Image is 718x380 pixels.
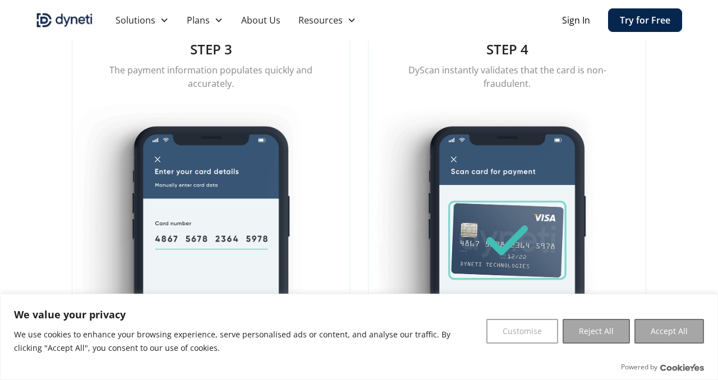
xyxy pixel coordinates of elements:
button: Customise [486,319,558,344]
h5: STEP 4 [395,40,619,59]
a: home [36,11,93,29]
a: Try for Free [608,8,682,32]
h5: STEP 3 [99,40,323,59]
p: The payment information populates quickly and accurately. [99,63,323,90]
button: Accept All [634,319,704,344]
img: Image of a mobile Dyneti UI scanning a credit card [369,90,646,361]
a: Sign In [562,13,590,27]
img: Dyneti indigo logo [36,11,93,29]
div: Resources [298,13,343,27]
div: Plans [178,9,232,31]
p: We value your privacy [14,308,478,321]
div: Powered by [621,362,704,373]
img: Image of a mobile Dyneti UI scanning a credit card [72,90,349,361]
a: Visit CookieYes website [660,364,704,371]
button: Reject All [563,319,630,344]
div: Solutions [107,9,178,31]
p: We use cookies to enhance your browsing experience, serve personalised ads or content, and analys... [14,328,478,355]
p: DyScan instantly validates that the card is non-fraudulent. [395,63,619,90]
div: Solutions [116,13,155,27]
div: Plans [187,13,210,27]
